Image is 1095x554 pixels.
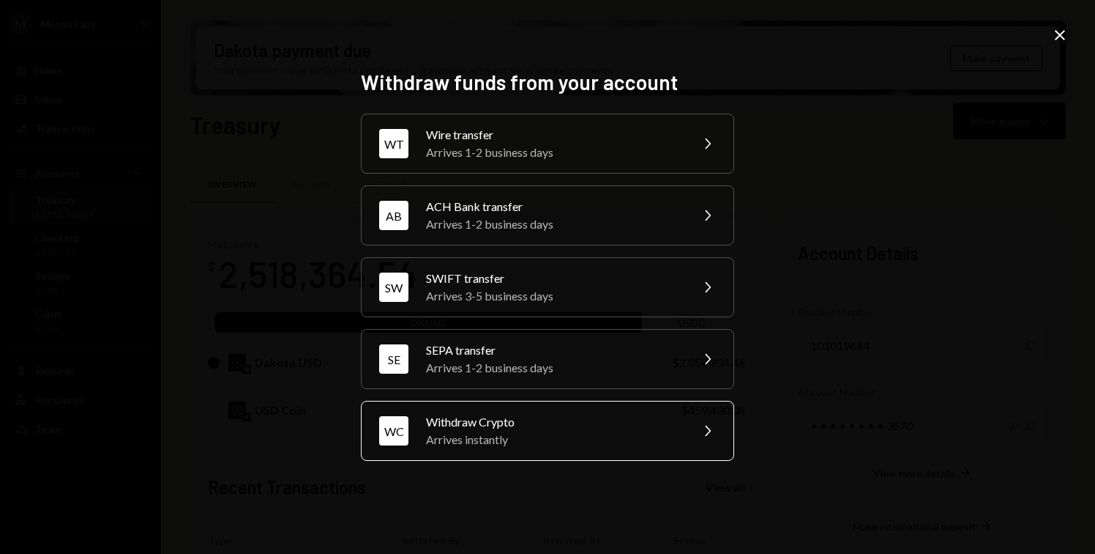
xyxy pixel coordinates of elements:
[426,144,681,161] div: Arrives 1-2 business days
[379,416,408,446] div: WC
[361,114,734,174] button: WTWire transferArrives 1-2 business days
[426,126,681,144] div: Wire transfer
[379,129,408,158] div: WT
[379,201,408,230] div: AB
[361,257,734,317] button: SWSWIFT transferArrives 3-5 business days
[426,413,681,431] div: Withdraw Crypto
[426,215,681,233] div: Arrives 1-2 business days
[426,287,681,305] div: Arrives 3-5 business days
[361,401,734,461] button: WCWithdraw CryptoArrives instantly
[379,273,408,302] div: SW
[426,359,681,377] div: Arrives 1-2 business days
[426,341,681,359] div: SEPA transfer
[379,344,408,374] div: SE
[361,329,734,389] button: SESEPA transferArrives 1-2 business days
[426,198,681,215] div: ACH Bank transfer
[426,270,681,287] div: SWIFT transfer
[361,185,734,245] button: ABACH Bank transferArrives 1-2 business days
[361,68,734,97] h2: Withdraw funds from your account
[426,431,681,448] div: Arrives instantly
